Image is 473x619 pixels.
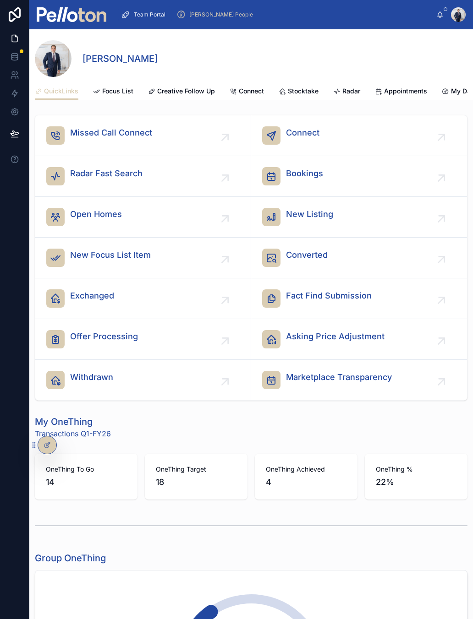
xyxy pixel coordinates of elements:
a: Withdrawn [35,360,251,400]
a: Open Homes [35,197,251,238]
span: OneThing % [376,465,456,474]
span: Open Homes [70,208,122,221]
span: Fact Find Submission [286,289,372,302]
span: Team Portal [134,11,165,18]
span: New Listing [286,208,333,221]
span: 18 [156,476,236,489]
span: Marketplace Transparency [286,371,392,384]
span: Converted [286,249,328,261]
a: New Listing [251,197,467,238]
span: Stocktake [288,87,319,96]
span: Missed Call Connect [70,126,152,139]
img: App logo [37,7,106,22]
a: [PERSON_NAME] People [174,6,259,23]
a: Offer Processing [35,319,251,360]
span: Bookings [286,167,323,180]
a: Team Portal [118,6,172,23]
a: Connect [230,83,264,101]
span: OneThing Achieved [266,465,346,474]
a: Fact Find Submission [251,278,467,319]
a: New Focus List Item [35,238,251,278]
span: Transactions Q1-FY26 [35,428,111,439]
span: Exchanged [70,289,114,302]
a: Converted [251,238,467,278]
a: Marketplace Transparency [251,360,467,400]
span: 22% [376,476,456,489]
div: scrollable content [114,5,436,25]
span: Connect [286,126,319,139]
a: Stocktake [279,83,319,101]
a: Radar [333,83,360,101]
a: Exchanged [35,278,251,319]
span: Appointments [384,87,427,96]
h1: [PERSON_NAME] [82,52,158,65]
a: QuickLinks [35,83,78,100]
a: Creative Follow Up [148,83,215,101]
span: OneThing To Go [46,465,126,474]
span: Asking Price Adjustment [286,330,385,343]
span: Creative Follow Up [157,87,215,96]
span: Radar [342,87,360,96]
span: [PERSON_NAME] People [189,11,253,18]
span: 4 [266,476,346,489]
span: Focus List [102,87,133,96]
span: Radar Fast Search [70,167,143,180]
span: Connect [239,87,264,96]
span: Withdrawn [70,371,113,384]
a: Appointments [375,83,427,101]
span: QuickLinks [44,87,78,96]
span: OneThing Target [156,465,236,474]
span: 14 [46,476,126,489]
h1: My OneThing [35,415,111,428]
a: Focus List [93,83,133,101]
a: Radar Fast Search [35,156,251,197]
span: Offer Processing [70,330,138,343]
a: Bookings [251,156,467,197]
a: Asking Price Adjustment [251,319,467,360]
h1: Group OneThing [35,552,106,565]
span: New Focus List Item [70,249,151,261]
a: Missed Call Connect [35,115,251,156]
a: Connect [251,115,467,156]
